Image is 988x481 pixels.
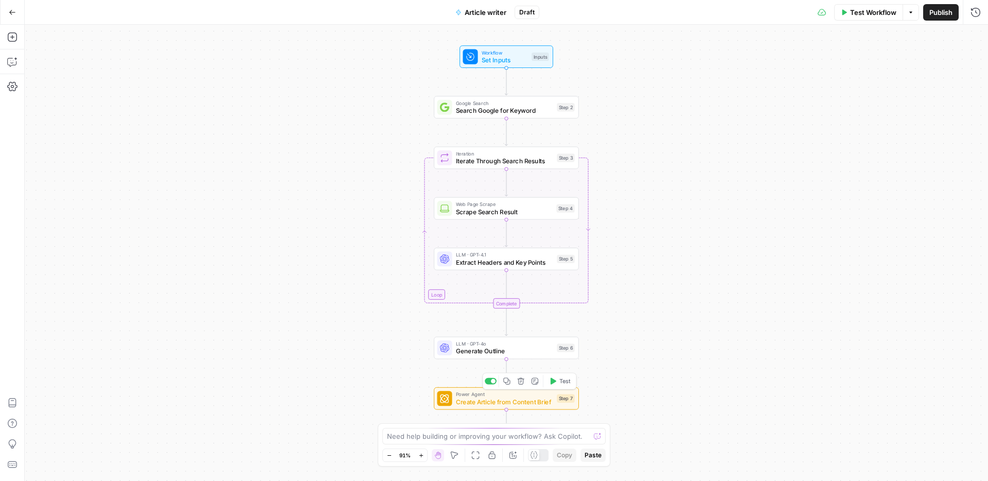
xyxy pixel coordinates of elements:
span: Generate Outline [456,347,553,356]
div: Step 7 [557,394,575,403]
button: Copy [553,449,576,462]
button: Test [545,375,574,387]
div: WorkflowSet InputsInputs [434,45,579,68]
div: Inputs [532,53,549,61]
div: Web Page ScrapeScrape Search ResultStep 4 [434,197,579,220]
span: Workflow [482,49,528,57]
div: Step 5 [557,255,575,263]
span: LLM · GPT-4.1 [456,251,553,259]
button: Publish [923,4,959,21]
div: Step 4 [556,204,574,212]
g: Edge from step_3-iteration-end to step_6 [505,308,507,336]
span: Iterate Through Search Results [456,157,553,166]
span: Article writer [465,7,506,18]
span: Draft [519,8,535,17]
span: Search Google for Keyword [456,106,553,115]
span: Scrape Search Result [456,207,553,216]
g: Edge from step_4 to step_5 [505,219,507,247]
span: Publish [929,7,952,18]
div: Step 6 [557,343,575,352]
g: Edge from start to step_2 [505,68,507,95]
span: 91% [399,451,411,459]
span: Set Inputs [482,55,528,64]
span: Extract Headers and Key Points [456,257,553,267]
span: Power Agent [456,390,553,398]
span: Test Workflow [850,7,896,18]
div: LoopIterationIterate Through Search ResultsStep 3 [434,147,579,169]
g: Edge from step_2 to step_3 [505,118,507,146]
span: Web Page Scrape [456,200,553,208]
div: Google SearchSearch Google for KeywordStep 2 [434,96,579,118]
g: Edge from step_3 to step_4 [505,169,507,196]
button: Test Workflow [834,4,903,21]
div: Step 2 [557,103,575,111]
span: Copy [557,451,572,460]
button: Paste [580,449,606,462]
div: Power AgentCreate Article from Content BriefStep 7Test [434,387,579,410]
span: Iteration [456,150,553,158]
div: LLM · GPT-4.1Extract Headers and Key PointsStep 5 [434,248,579,270]
div: Step 3 [557,153,575,162]
span: Test [559,377,571,385]
div: Complete [434,298,579,308]
span: Paste [585,451,602,460]
div: LLM · GPT-4oGenerate OutlineStep 6 [434,337,579,359]
span: Google Search [456,99,553,107]
div: Complete [493,298,520,308]
span: LLM · GPT-4o [456,340,553,348]
button: Article writer [449,4,513,21]
span: Create Article from Content Brief [456,397,553,406]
